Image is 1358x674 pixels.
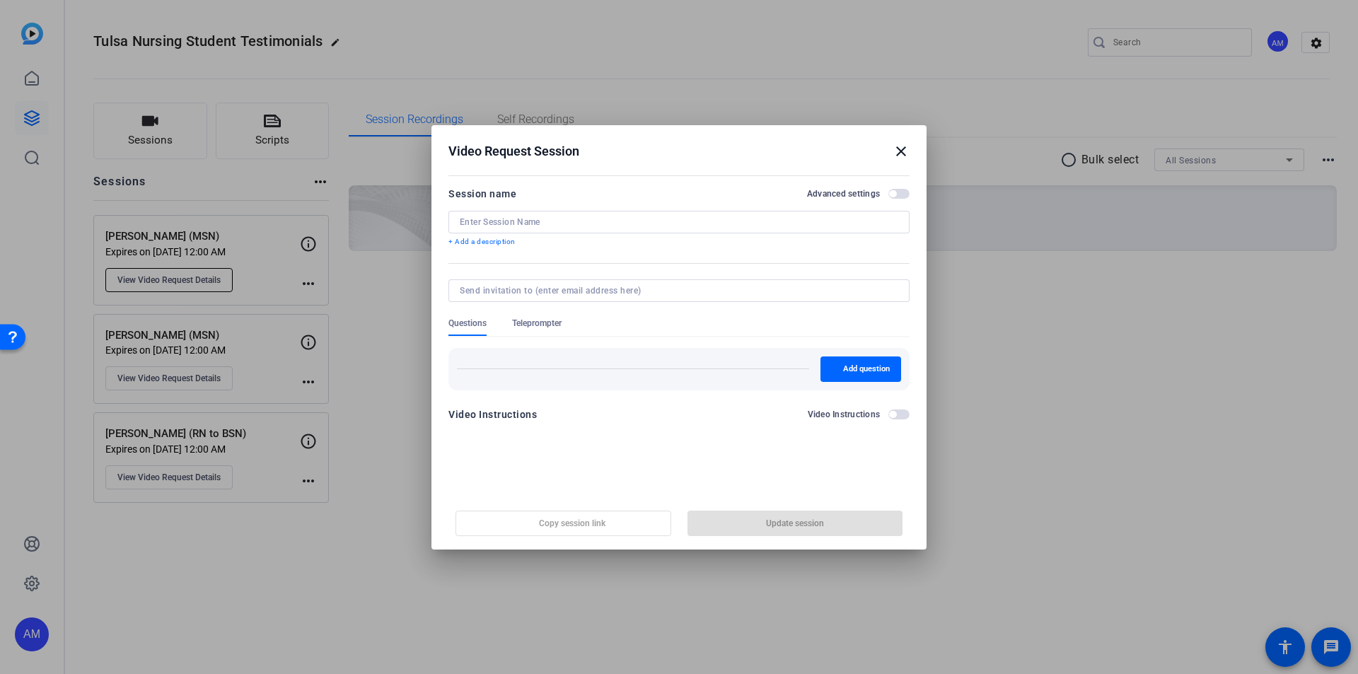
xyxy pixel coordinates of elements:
h2: Video Instructions [808,409,881,420]
span: Add question [843,364,890,375]
mat-icon: close [893,143,910,160]
p: + Add a description [448,236,910,248]
h2: Advanced settings [807,188,880,199]
input: Enter Session Name [460,216,898,228]
span: Teleprompter [512,318,562,329]
button: Add question [820,356,901,382]
div: Session name [448,185,516,202]
span: Questions [448,318,487,329]
div: Video Request Session [448,143,910,160]
input: Send invitation to (enter email address here) [460,285,893,296]
div: Video Instructions [448,406,537,423]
